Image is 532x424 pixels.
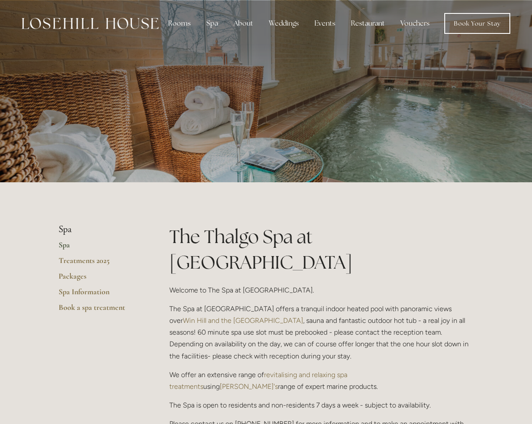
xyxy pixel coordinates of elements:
[59,240,142,256] a: Spa
[220,382,278,391] a: [PERSON_NAME]'s
[59,302,142,318] a: Book a spa treatment
[169,303,474,362] p: The Spa at [GEOGRAPHIC_DATA] offers a tranquil indoor heated pool with panoramic views over , sau...
[199,15,225,32] div: Spa
[22,18,159,29] img: Losehill House
[59,224,142,235] li: Spa
[59,271,142,287] a: Packages
[169,399,474,411] p: The Spa is open to residents and non-residents 7 days a week - subject to availability.
[307,15,342,32] div: Events
[262,15,306,32] div: Weddings
[169,284,474,296] p: Welcome to The Spa at [GEOGRAPHIC_DATA].
[393,15,436,32] a: Vouchers
[183,316,303,325] a: Win Hill and the [GEOGRAPHIC_DATA]
[59,287,142,302] a: Spa Information
[344,15,392,32] div: Restaurant
[169,369,474,392] p: We offer an extensive range of using range of expert marine products.
[227,15,260,32] div: About
[59,256,142,271] a: Treatments 2025
[444,13,510,34] a: Book Your Stay
[161,15,198,32] div: Rooms
[169,224,474,275] h1: The Thalgo Spa at [GEOGRAPHIC_DATA]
